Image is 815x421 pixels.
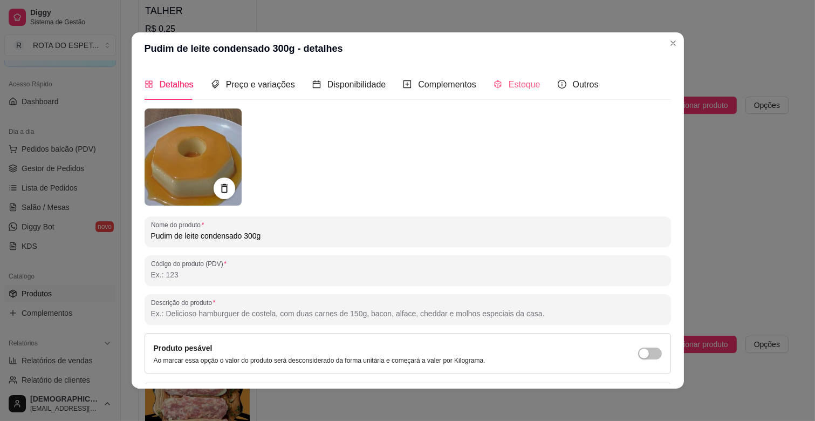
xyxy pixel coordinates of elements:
span: Estoque [509,80,540,89]
input: Código do produto (PDV) [151,269,665,280]
span: Disponibilidade [327,80,386,89]
input: Descrição do produto [151,308,665,319]
button: Close [665,35,682,52]
span: Detalhes [160,80,194,89]
label: Descrição do produto [151,298,219,307]
label: Código do produto (PDV) [151,259,230,268]
span: Preço e variações [226,80,295,89]
span: plus-square [403,80,412,89]
span: Complementos [418,80,476,89]
span: code-sandbox [494,80,502,89]
span: tags [211,80,220,89]
span: appstore [145,80,153,89]
img: produto [145,108,242,206]
span: calendar [312,80,321,89]
label: Produto pesável [154,344,213,352]
input: Nome do produto [151,230,665,241]
span: Outros [573,80,599,89]
header: Pudim de leite condensado 300g - detalhes [132,32,684,65]
span: info-circle [558,80,566,89]
p: Ao marcar essa opção o valor do produto será desconsiderado da forma unitária e começará a valer ... [154,356,485,365]
label: Nome do produto [151,220,208,229]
